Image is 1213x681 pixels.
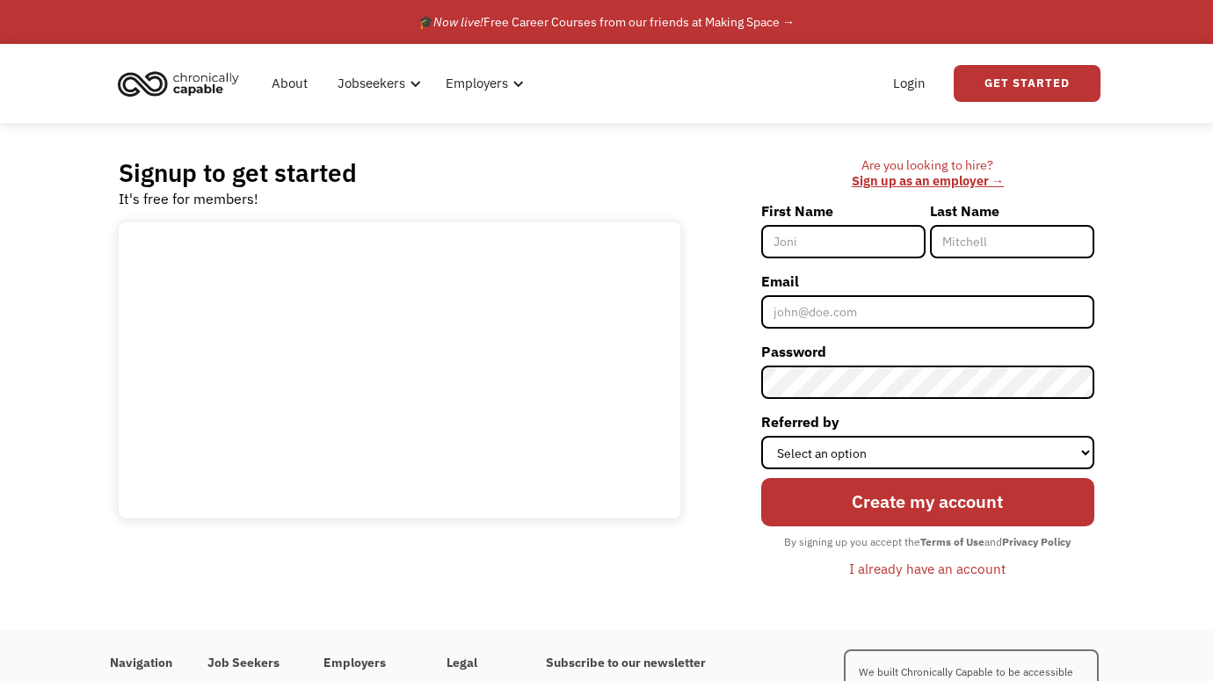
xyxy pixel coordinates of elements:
h4: Navigation [110,656,172,671]
div: Employers [446,73,508,94]
h4: Legal [447,656,511,671]
label: Email [761,267,1094,295]
label: First Name [761,197,926,225]
div: By signing up you accept the and [775,531,1079,554]
div: 🎓 Free Career Courses from our friends at Making Space → [418,11,795,33]
a: Sign up as an employer → [852,172,1004,189]
label: Referred by [761,408,1094,436]
label: Password [761,337,1094,366]
strong: Terms of Use [920,535,984,548]
a: Get Started [954,65,1100,102]
div: Jobseekers [327,55,426,112]
a: home [113,64,252,103]
img: Chronically Capable logo [113,64,244,103]
div: It's free for members! [119,188,258,209]
form: Member-Signup-Form [761,197,1094,583]
input: Joni [761,225,926,258]
div: Jobseekers [338,73,405,94]
h4: Job Seekers [207,656,288,671]
strong: Privacy Policy [1002,535,1071,548]
div: I already have an account [849,558,1006,579]
a: About [261,55,318,112]
em: Now live! [433,14,483,30]
a: I already have an account [836,554,1019,583]
h2: Signup to get started [119,157,357,188]
input: Create my account [761,478,1094,526]
label: Last Name [930,197,1094,225]
div: Employers [435,55,529,112]
h4: Subscribe to our newsletter [546,656,746,671]
h4: Employers [323,656,411,671]
input: john@doe.com [761,295,1094,329]
input: Mitchell [930,225,1094,258]
div: Are you looking to hire? ‍ [761,157,1094,190]
a: Login [883,55,936,112]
